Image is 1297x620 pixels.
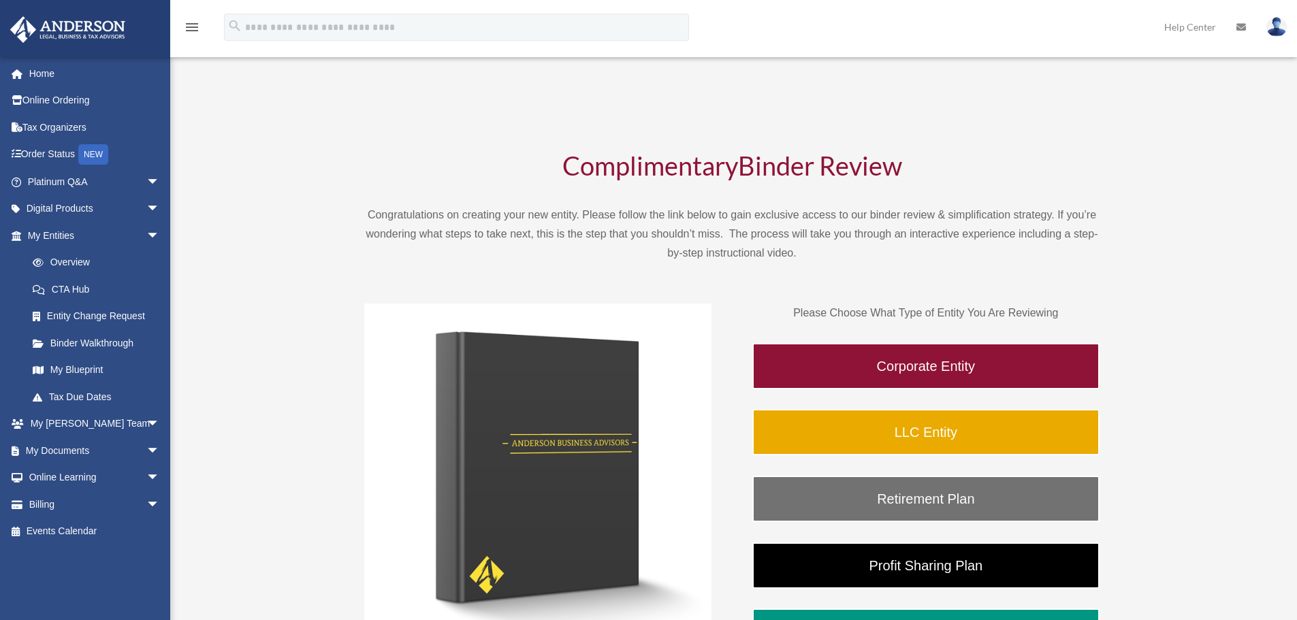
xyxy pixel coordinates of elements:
a: Tax Organizers [10,114,180,141]
img: Anderson Advisors Platinum Portal [6,16,129,43]
a: Overview [19,249,180,276]
a: Binder Walkthrough [19,329,174,357]
span: Complimentary [562,150,738,181]
a: My [PERSON_NAME] Teamarrow_drop_down [10,410,180,438]
a: My Blueprint [19,357,180,384]
a: Retirement Plan [752,476,1100,522]
div: NEW [78,144,108,165]
a: Corporate Entity [752,343,1100,389]
a: Order StatusNEW [10,141,180,169]
span: arrow_drop_down [146,410,174,438]
i: search [227,18,242,33]
span: arrow_drop_down [146,195,174,223]
a: CTA Hub [19,276,180,303]
a: Platinum Q&Aarrow_drop_down [10,168,180,195]
span: arrow_drop_down [146,437,174,465]
a: Home [10,60,180,87]
p: Please Choose What Type of Entity You Are Reviewing [752,304,1100,323]
span: arrow_drop_down [146,168,174,196]
span: arrow_drop_down [146,222,174,250]
span: Binder Review [738,150,902,181]
a: Online Learningarrow_drop_down [10,464,180,491]
a: Profit Sharing Plan [752,542,1100,589]
a: Entity Change Request [19,303,180,330]
img: User Pic [1266,17,1287,37]
p: Congratulations on creating your new entity. Please follow the link below to gain exclusive acces... [364,206,1100,263]
a: Digital Productsarrow_drop_down [10,195,180,223]
a: Tax Due Dates [19,383,180,410]
a: Online Ordering [10,87,180,114]
a: My Entitiesarrow_drop_down [10,222,180,249]
span: arrow_drop_down [146,491,174,519]
i: menu [184,19,200,35]
a: Billingarrow_drop_down [10,491,180,518]
span: arrow_drop_down [146,464,174,492]
a: My Documentsarrow_drop_down [10,437,180,464]
a: LLC Entity [752,409,1100,455]
a: menu [184,24,200,35]
a: Events Calendar [10,518,180,545]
